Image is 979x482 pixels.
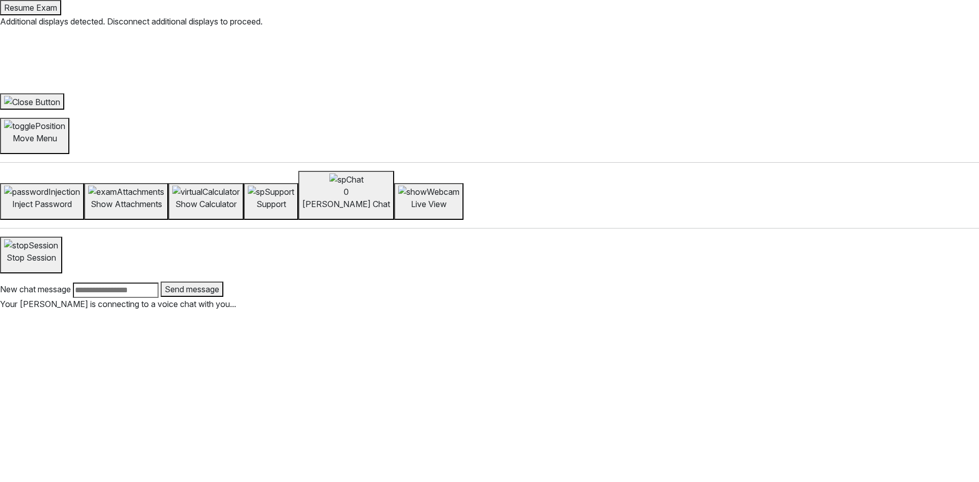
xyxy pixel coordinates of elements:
[4,198,80,210] p: Inject Password
[4,120,65,132] img: togglePosition
[302,186,390,198] div: 0
[244,183,298,220] button: Support
[248,198,294,210] p: Support
[329,173,364,186] img: spChat
[172,186,240,198] img: virtualCalculator
[4,132,65,144] p: Move Menu
[394,183,463,220] button: Live View
[4,251,58,264] p: Stop Session
[161,282,223,297] button: Send message
[165,284,219,294] span: Send message
[4,96,60,108] img: Close Button
[248,186,294,198] img: spSupport
[172,198,240,210] p: Show Calculator
[398,198,459,210] p: Live View
[302,198,390,210] p: [PERSON_NAME] Chat
[298,171,394,220] button: spChat0[PERSON_NAME] Chat
[88,186,164,198] img: examAttachments
[84,183,168,220] button: Show Attachments
[398,186,459,198] img: showWebcam
[88,198,164,210] p: Show Attachments
[168,183,244,220] button: Show Calculator
[4,186,80,198] img: passwordInjection
[4,239,58,251] img: stopSession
